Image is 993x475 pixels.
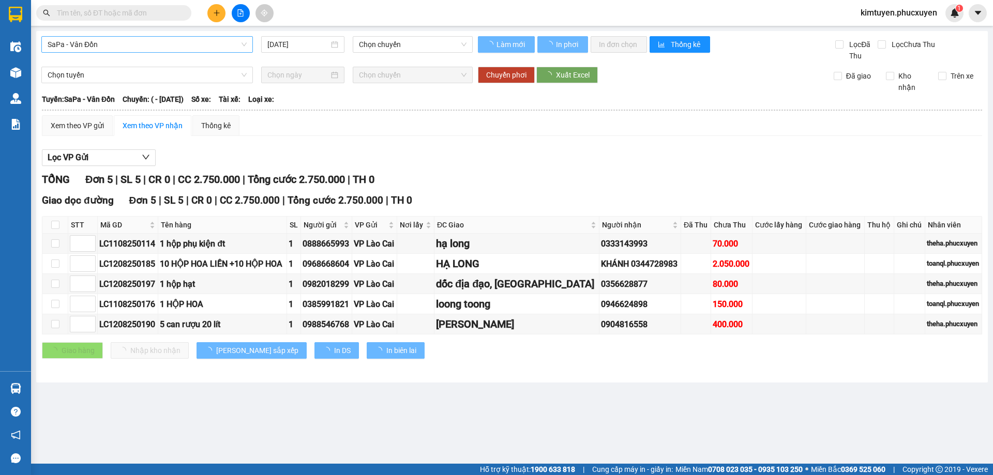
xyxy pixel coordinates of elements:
[478,36,535,53] button: Làm mới
[936,466,943,473] span: copyright
[583,464,584,475] span: |
[10,93,21,104] img: warehouse-icon
[304,219,341,231] span: Người gửi
[658,41,667,49] span: bar-chart
[436,256,597,272] div: HẠ LONG
[288,194,383,206] span: Tổng cước 2.750.000
[806,217,865,234] th: Cước giao hàng
[536,67,598,83] button: Xuất Excel
[48,151,88,164] span: Lọc VP Gửi
[591,36,647,53] button: In đơn chọn
[354,237,395,250] div: VP Lào Cai
[255,4,274,22] button: aim
[681,217,711,234] th: Đã Thu
[811,464,885,475] span: Miền Bắc
[602,219,670,231] span: Người nhận
[115,173,118,186] span: |
[289,257,299,270] div: 1
[386,345,416,356] span: In biên lai
[927,299,980,309] div: toanql.phucxuyen
[842,70,875,82] span: Đã giao
[160,278,285,290] div: 1 hộp hạt
[42,173,70,186] span: TỔNG
[927,319,980,329] div: theha.phucxuyen
[282,194,285,206] span: |
[957,5,961,12] span: 1
[303,237,350,250] div: 0888665993
[219,94,240,105] span: Tài xế:
[592,464,673,475] span: Cung cấp máy in - giấy in:
[950,8,959,18] img: icon-new-feature
[303,278,350,290] div: 0982018299
[496,39,526,50] span: Làm mới
[352,274,397,294] td: VP Lào Cai
[289,318,299,331] div: 1
[248,94,274,105] span: Loại xe:
[51,120,104,131] div: Xem theo VP gửi
[713,278,750,290] div: 80.000
[10,119,21,130] img: solution-icon
[671,39,702,50] span: Thống kê
[352,314,397,334] td: VP Lào Cai
[841,465,885,473] strong: 0369 525 060
[713,298,750,311] div: 150.000
[48,37,247,52] span: SaPa - Vân Đồn
[43,9,50,17] span: search
[158,217,287,234] th: Tên hàng
[601,257,679,270] div: KHÁNH 0344728983
[142,153,150,161] span: down
[367,342,425,359] button: In biên lai
[531,465,575,473] strong: 1900 633 818
[352,234,397,254] td: VP Lào Cai
[753,217,806,234] th: Cước lấy hàng
[68,217,98,234] th: STT
[148,173,170,186] span: CR 0
[713,318,750,331] div: 400.000
[708,465,803,473] strong: 0708 023 035 - 0935 103 250
[556,69,590,81] span: Xuất Excel
[805,467,808,471] span: ⚪️
[845,39,877,62] span: Lọc Đã Thu
[261,9,268,17] span: aim
[865,217,894,234] th: Thu hộ
[303,257,350,270] div: 0968668604
[852,6,945,19] span: kimtuyen.phucxuyen
[267,39,329,50] input: 14/08/2025
[213,9,220,17] span: plus
[99,237,156,250] div: LC1108250114
[303,298,350,311] div: 0385991821
[160,237,285,250] div: 1 hộp phụ kiện đt
[220,194,280,206] span: CC 2.750.000
[201,120,231,131] div: Thống kê
[11,407,21,417] span: question-circle
[160,318,285,331] div: 5 can rượu 20 lít
[927,279,980,289] div: theha.phucxuyen
[11,430,21,440] span: notification
[42,194,114,206] span: Giao dọc đường
[248,173,345,186] span: Tổng cước 2.750.000
[10,41,21,52] img: warehouse-icon
[237,9,244,17] span: file-add
[205,347,216,354] span: loading
[436,296,597,312] div: loong toong
[969,4,987,22] button: caret-down
[160,257,285,270] div: 10 HỘP HOA LIỀN +10 HỘP HOA
[348,173,350,186] span: |
[386,194,388,206] span: |
[42,95,115,103] b: Tuyến: SaPa - Vân Đồn
[359,67,467,83] span: Chọn chuyến
[355,219,386,231] span: VP Gửi
[537,36,588,53] button: In phơi
[352,294,397,314] td: VP Lào Cai
[437,219,589,231] span: ĐC Giao
[191,194,212,206] span: CR 0
[359,37,467,52] span: Chọn chuyến
[143,173,146,186] span: |
[10,67,21,78] img: warehouse-icon
[85,173,113,186] span: Đơn 5
[354,298,395,311] div: VP Lào Cai
[164,194,184,206] span: SL 5
[98,314,158,334] td: LC1208250190
[894,70,930,93] span: Kho nhận
[650,36,710,53] button: bar-chartThống kê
